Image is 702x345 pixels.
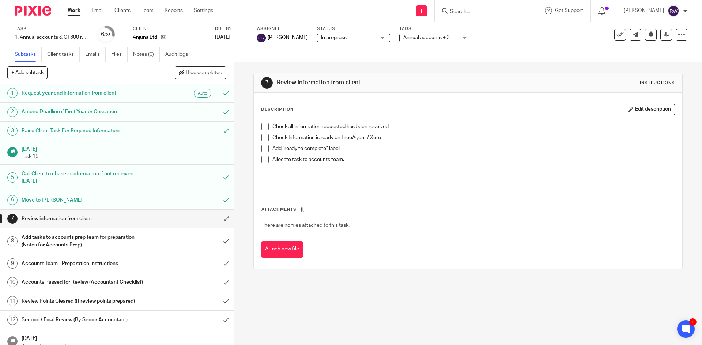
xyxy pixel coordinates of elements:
a: Settings [194,7,213,14]
div: 6 [7,195,18,205]
small: /23 [104,33,111,37]
span: [DATE] [215,35,230,40]
label: Status [317,26,390,32]
p: Description [261,107,294,112]
div: 5 [7,172,18,183]
input: Search [449,9,515,15]
div: 12 [7,315,18,325]
div: 6 [101,30,111,39]
div: 1 [7,88,18,98]
h1: Accounts Team - Preparation Instructions [22,258,148,269]
a: Notes (0) [133,47,160,62]
button: + Add subtask [7,66,48,79]
a: Reports [165,7,183,14]
h1: Review information from client [277,79,484,87]
label: Tags [399,26,472,32]
div: 1. Annual accounts & CT600 return [15,34,88,41]
p: Task 15 [22,153,226,160]
p: Anjuna Ltd [133,34,157,41]
span: Hide completed [186,70,222,76]
h1: [DATE] [22,333,226,342]
h1: Second / Final Review (By Senior Accountant) [22,314,148,325]
div: 1. Annual accounts &amp; CT600 return [15,34,88,41]
div: Auto [194,89,211,98]
label: Due by [215,26,248,32]
a: Email [91,7,103,14]
div: 11 [7,296,18,306]
h1: [DATE] [22,144,226,153]
h1: Review information from client [22,213,148,224]
span: In progress [321,35,347,40]
button: Attach new file [261,241,303,258]
p: Allocate task to accounts team. [272,156,674,163]
div: 9 [7,258,18,269]
span: Get Support [555,8,583,13]
h1: Accounts Passed for Review (Accountant Checklist) [22,277,148,288]
button: Edit description [624,104,675,115]
a: Team [141,7,154,14]
img: svg%3E [257,34,266,42]
p: Check Information is ready on FreeAgent / Xero [272,134,674,141]
h1: Request year end information from client [22,88,148,99]
a: Audit logs [165,47,193,62]
a: Work [68,7,80,14]
div: 7 [261,77,273,89]
h1: Raise Client Task For Required Information [22,125,148,136]
label: Task [15,26,88,32]
span: [PERSON_NAME] [268,34,308,41]
div: 8 [7,236,18,246]
div: 2 [7,107,18,117]
h1: Review Points Cleared (If review points prepared) [22,296,148,307]
div: Instructions [640,80,675,86]
h1: Add tasks to accounts prep team for preparation (Notes for Accounts Prep) [22,232,148,250]
a: Clients [114,7,131,14]
a: Subtasks [15,47,42,62]
div: 1 [689,318,697,326]
img: Pixie [15,6,51,16]
h1: Move to [PERSON_NAME] [22,195,148,206]
span: Attachments [261,207,297,211]
div: 10 [7,277,18,287]
h1: Amend Deadline if First Year or Cessation [22,106,148,117]
span: Annual accounts + 3 [403,35,450,40]
a: Files [111,47,128,62]
h1: Call Client to chase in information if not received [DATE] [22,168,148,187]
div: 7 [7,214,18,224]
a: Client tasks [47,47,80,62]
img: svg%3E [668,5,679,17]
button: Hide completed [175,66,226,79]
label: Client [133,26,206,32]
span: There are no files attached to this task. [261,223,350,228]
p: Check all information requested has been received [272,123,674,130]
div: 3 [7,126,18,136]
a: Emails [85,47,106,62]
label: Assignee [257,26,308,32]
p: Add "ready to complete" label [272,145,674,152]
p: [PERSON_NAME] [624,7,664,14]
